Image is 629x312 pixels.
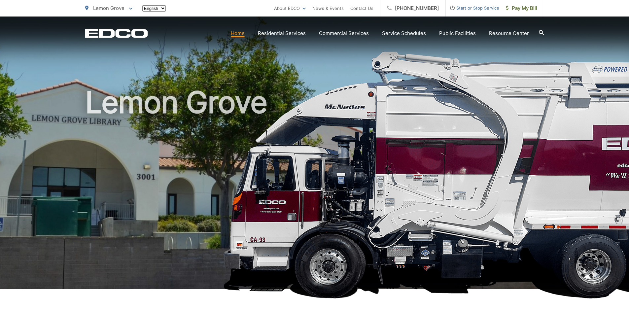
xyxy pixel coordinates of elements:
[319,29,369,37] a: Commercial Services
[312,4,344,12] a: News & Events
[231,29,245,37] a: Home
[142,5,166,12] select: Select a language
[274,4,306,12] a: About EDCO
[350,4,373,12] a: Contact Us
[85,29,148,38] a: EDCD logo. Return to the homepage.
[93,5,124,11] span: Lemon Grove
[85,86,544,295] h1: Lemon Grove
[489,29,529,37] a: Resource Center
[439,29,476,37] a: Public Facilities
[258,29,306,37] a: Residential Services
[382,29,426,37] a: Service Schedules
[506,4,537,12] span: Pay My Bill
